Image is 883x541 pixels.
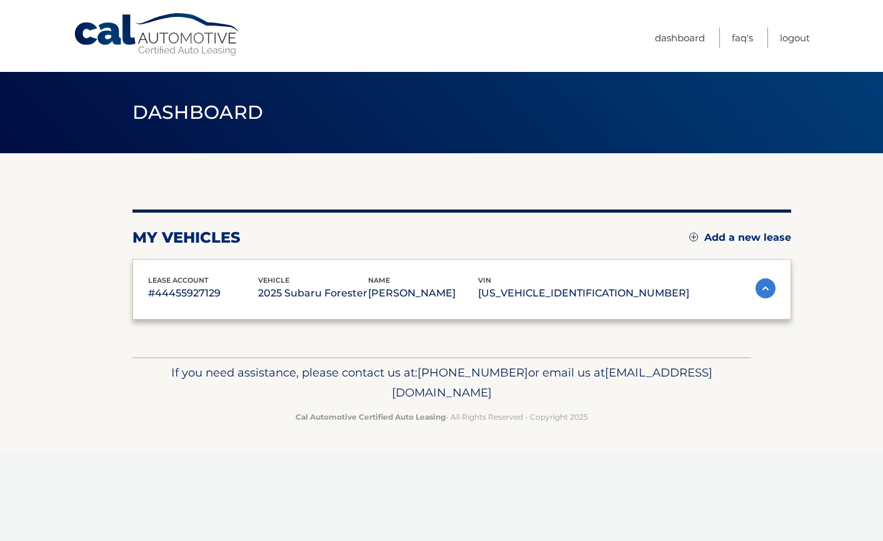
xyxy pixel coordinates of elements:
[756,278,776,298] img: accordion-active.svg
[132,101,264,124] span: Dashboard
[732,28,753,48] a: FAQ's
[73,13,242,57] a: Cal Automotive
[368,276,390,285] span: name
[132,228,241,247] h2: my vehicles
[655,28,705,48] a: Dashboard
[258,276,289,285] span: vehicle
[141,363,743,403] p: If you need assistance, please contact us at: or email us at
[689,233,698,241] img: add.svg
[780,28,810,48] a: Logout
[258,285,368,302] p: 2025 Subaru Forester
[417,365,528,380] span: [PHONE_NUMBER]
[296,412,446,422] strong: Cal Automotive Certified Auto Leasing
[478,276,491,285] span: vin
[689,231,791,244] a: Add a new lease
[368,285,478,302] p: [PERSON_NAME]
[148,276,209,285] span: lease account
[478,285,689,302] p: [US_VEHICLE_IDENTIFICATION_NUMBER]
[148,285,258,302] p: #44455927129
[141,410,743,423] p: - All Rights Reserved - Copyright 2025
[392,365,712,400] span: [EMAIL_ADDRESS][DOMAIN_NAME]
